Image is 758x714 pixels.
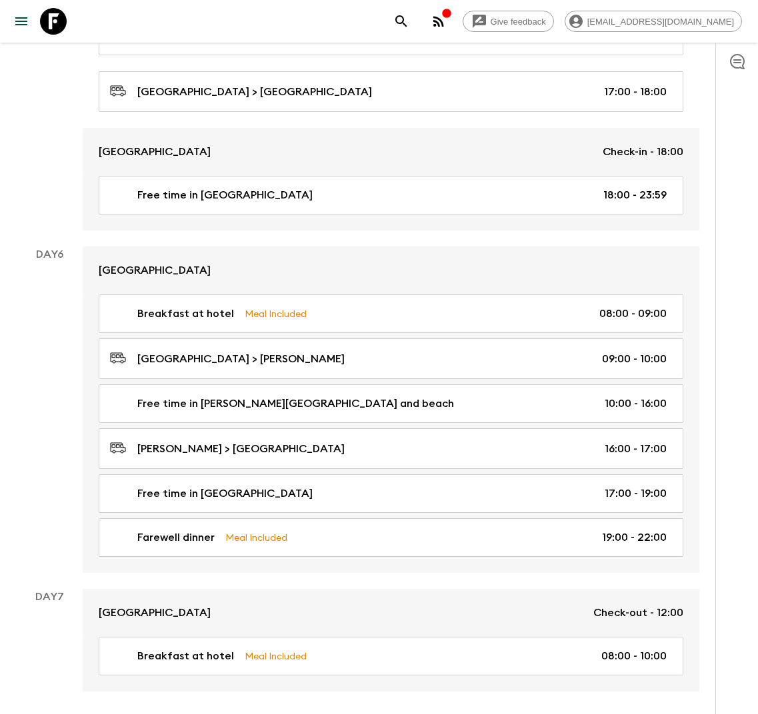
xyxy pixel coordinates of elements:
[602,530,667,545] p: 19:00 - 22:00
[605,396,667,412] p: 10:00 - 16:00
[605,441,667,457] p: 16:00 - 17:00
[137,648,234,664] p: Breakfast at hotel
[99,605,211,621] p: [GEOGRAPHIC_DATA]
[137,396,454,412] p: Free time in [PERSON_NAME][GEOGRAPHIC_DATA] and beach
[599,306,667,322] p: 08:00 - 09:00
[83,128,699,176] a: [GEOGRAPHIC_DATA]Check-in - 18:00
[99,176,683,214] a: Free time in [GEOGRAPHIC_DATA]18:00 - 23:59
[483,17,553,27] span: Give feedback
[16,589,83,605] p: Day 7
[137,486,313,502] p: Free time in [GEOGRAPHIC_DATA]
[99,384,683,423] a: Free time in [PERSON_NAME][GEOGRAPHIC_DATA] and beach10:00 - 16:00
[99,294,683,333] a: Breakfast at hotelMeal Included08:00 - 09:00
[603,144,683,160] p: Check-in - 18:00
[603,187,667,203] p: 18:00 - 23:59
[605,486,667,502] p: 17:00 - 19:00
[83,246,699,294] a: [GEOGRAPHIC_DATA]
[99,637,683,675] a: Breakfast at hotelMeal Included08:00 - 10:00
[99,262,211,278] p: [GEOGRAPHIC_DATA]
[99,71,683,112] a: [GEOGRAPHIC_DATA] > [GEOGRAPHIC_DATA]17:00 - 18:00
[463,11,554,32] a: Give feedback
[604,84,667,100] p: 17:00 - 18:00
[593,605,683,621] p: Check-out - 12:00
[137,351,345,367] p: [GEOGRAPHIC_DATA] > [PERSON_NAME]
[580,17,741,27] span: [EMAIL_ADDRESS][DOMAIN_NAME]
[99,474,683,513] a: Free time in [GEOGRAPHIC_DATA]17:00 - 19:00
[99,428,683,469] a: [PERSON_NAME] > [GEOGRAPHIC_DATA]16:00 - 17:00
[601,648,667,664] p: 08:00 - 10:00
[225,530,287,545] p: Meal Included
[137,306,234,322] p: Breakfast at hotel
[137,84,372,100] p: [GEOGRAPHIC_DATA] > [GEOGRAPHIC_DATA]
[388,8,415,35] button: search adventures
[99,144,211,160] p: [GEOGRAPHIC_DATA]
[565,11,742,32] div: [EMAIL_ADDRESS][DOMAIN_NAME]
[137,530,215,545] p: Farewell dinner
[137,187,313,203] p: Free time in [GEOGRAPHIC_DATA]
[245,306,307,321] p: Meal Included
[99,338,683,379] a: [GEOGRAPHIC_DATA] > [PERSON_NAME]09:00 - 10:00
[83,589,699,637] a: [GEOGRAPHIC_DATA]Check-out - 12:00
[602,351,667,367] p: 09:00 - 10:00
[16,246,83,262] p: Day 6
[8,8,35,35] button: menu
[99,518,683,557] a: Farewell dinnerMeal Included19:00 - 22:00
[245,649,307,663] p: Meal Included
[137,441,345,457] p: [PERSON_NAME] > [GEOGRAPHIC_DATA]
